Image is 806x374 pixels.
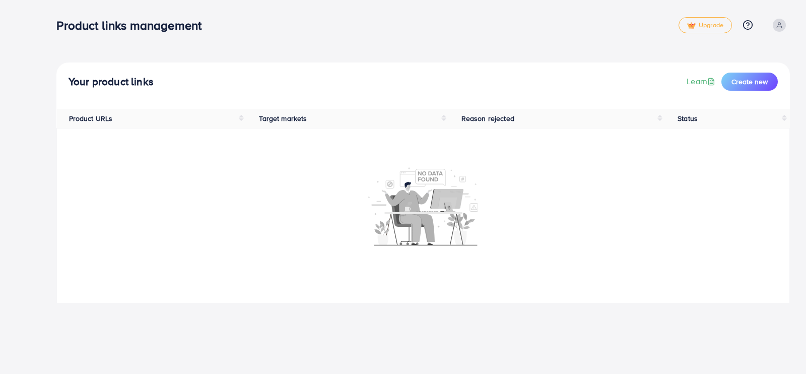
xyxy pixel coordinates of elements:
span: Status [678,113,698,123]
h4: Your product links [69,76,154,88]
span: Product URLs [69,113,113,123]
h3: Product links management [56,18,210,33]
span: Target markets [259,113,307,123]
a: Learn [687,76,717,87]
span: Create new [731,77,768,87]
img: No account [368,166,478,245]
span: Reason rejected [461,113,514,123]
span: Upgrade [687,22,723,29]
img: tick [687,22,696,29]
button: Create new [721,73,778,91]
a: tickUpgrade [679,17,732,33]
